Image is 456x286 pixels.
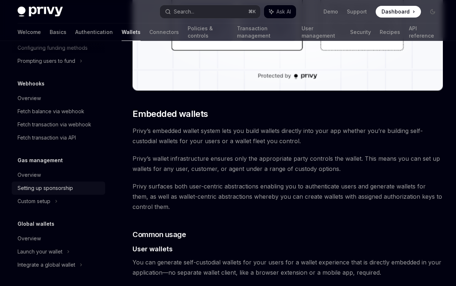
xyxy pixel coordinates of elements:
span: Dashboard [382,8,410,15]
a: Authentication [75,23,113,41]
a: Connectors [149,23,179,41]
div: Prompting users to fund [18,57,75,65]
a: API reference [409,23,438,41]
div: Overview [18,94,41,103]
span: Common usage [133,229,186,240]
div: Fetch transaction via webhook [18,120,91,129]
a: User management [302,23,341,41]
div: Setting up sponsorship [18,184,73,192]
a: Fetch transaction via webhook [12,118,105,131]
a: Overview [12,92,105,105]
a: Fetch transaction via API [12,131,105,144]
div: Launch your wallet [18,247,62,256]
a: Support [347,8,367,15]
h5: Global wallets [18,220,54,228]
span: Privy’s wallet infrastructure ensures only the appropriate party controls the wallet. This means ... [133,153,443,174]
span: User wallets [133,244,173,254]
a: Security [350,23,371,41]
a: Dashboard [376,6,421,18]
h5: Gas management [18,156,63,165]
span: Embedded wallets [133,108,208,120]
span: Privy’s embedded wallet system lets you build wallets directly into your app whether you’re build... [133,126,443,146]
div: Fetch balance via webhook [18,107,84,116]
span: Ask AI [276,8,291,15]
button: Search...⌘K [160,5,261,18]
div: Integrate a global wallet [18,260,75,269]
a: Welcome [18,23,41,41]
a: Wallets [122,23,141,41]
a: Fetch balance via webhook [12,105,105,118]
div: Search... [174,7,194,16]
a: Recipes [380,23,400,41]
a: Overview [12,168,105,182]
a: Demo [323,8,338,15]
button: Toggle dark mode [427,6,438,18]
a: Setting up sponsorship [12,182,105,195]
button: Ask AI [264,5,296,18]
div: Custom setup [18,197,50,206]
div: Overview [18,171,41,179]
h5: Webhooks [18,79,45,88]
div: Overview [18,234,41,243]
div: Fetch transaction via API [18,133,76,142]
span: ⌘ K [248,9,256,15]
a: Transaction management [237,23,293,41]
a: Policies & controls [188,23,228,41]
span: Privy surfaces both user-centric abstractions enabling you to authenticate users and generate wal... [133,181,443,212]
img: dark logo [18,7,63,17]
a: Overview [12,232,105,245]
span: You can generate self-custodial wallets for your users for a wallet experience that is directly e... [133,257,443,278]
a: Basics [50,23,66,41]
